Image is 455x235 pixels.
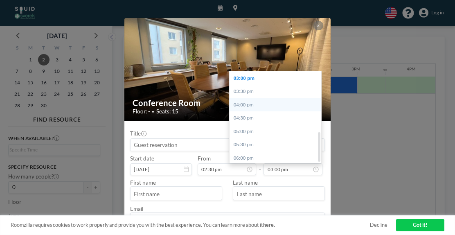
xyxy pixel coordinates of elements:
span: • [152,109,154,114]
span: Floor: - [133,108,150,115]
div: 03:30 pm [230,85,325,98]
div: 05:00 pm [230,125,325,138]
label: From [198,155,211,162]
div: 05:30 pm [230,138,325,151]
input: Email [131,215,325,226]
span: Roomzilla requires cookies to work properly and provide you with the best experience. You can lea... [11,222,369,228]
input: Guest reservation [131,139,325,151]
div: 04:30 pm [230,111,325,125]
div: 03:00 pm [230,72,325,85]
label: First name [130,179,156,186]
label: Start date [130,155,154,162]
input: First name [131,188,222,200]
label: Title [130,130,146,137]
span: - [259,158,261,173]
a: Decline [370,222,387,228]
span: Seats: 15 [156,108,178,115]
label: Last name [233,179,258,186]
div: 04:00 pm [230,98,325,112]
a: here. [263,222,275,228]
label: Email [130,206,143,212]
a: Got it! [396,219,444,231]
h2: Conference Room [133,98,323,108]
input: Last name [233,188,324,200]
div: 06:00 pm [230,151,325,165]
